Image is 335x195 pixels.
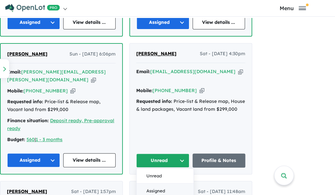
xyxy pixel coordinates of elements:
[7,137,25,142] strong: Budget:
[24,88,68,94] a: [PHONE_NUMBER]
[136,154,189,168] button: Unread
[137,169,194,184] button: Unread
[69,50,116,58] span: Sun - [DATE] 6:06pm
[136,98,245,113] div: Price-list & Release map, House & land packages, Vacant land from $299,000
[137,15,189,29] button: Assigned
[7,118,114,131] a: Deposit ready, Pre-approval ready
[136,98,172,104] strong: Requested info:
[5,4,60,12] img: Openlot PRO Logo White
[136,69,150,74] strong: Email:
[136,51,177,57] span: [PERSON_NAME]
[91,76,96,83] button: Copy
[7,51,47,57] span: [PERSON_NAME]
[7,99,43,105] strong: Requested info:
[153,88,197,93] a: [PHONE_NUMBER]
[193,154,246,168] a: Profile & Notes
[7,69,106,83] a: [PERSON_NAME][EMAIL_ADDRESS][PERSON_NAME][DOMAIN_NAME]
[199,87,204,94] button: Copy
[63,15,116,29] a: View details ...
[27,137,35,142] a: 560
[136,88,153,93] strong: Mobile:
[200,50,245,58] span: Sat - [DATE] 4:30pm
[7,153,60,167] button: Assigned
[7,15,60,29] button: Assigned
[7,118,49,123] strong: Finance situation:
[70,88,75,94] button: Copy
[7,50,47,58] a: [PERSON_NAME]
[63,153,116,167] a: View details ...
[150,69,235,74] a: [EMAIL_ADDRESS][DOMAIN_NAME]
[7,88,24,94] strong: Mobile:
[7,188,47,194] span: [PERSON_NAME]
[193,15,245,29] a: View details ...
[7,136,116,144] div: |
[7,98,116,114] div: Price-list & Release map, Vacant land from $299,000
[252,5,333,11] button: Toggle navigation
[7,69,21,75] strong: Email:
[136,50,177,58] a: [PERSON_NAME]
[238,68,243,75] button: Copy
[36,137,63,142] a: 1 - 3 months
